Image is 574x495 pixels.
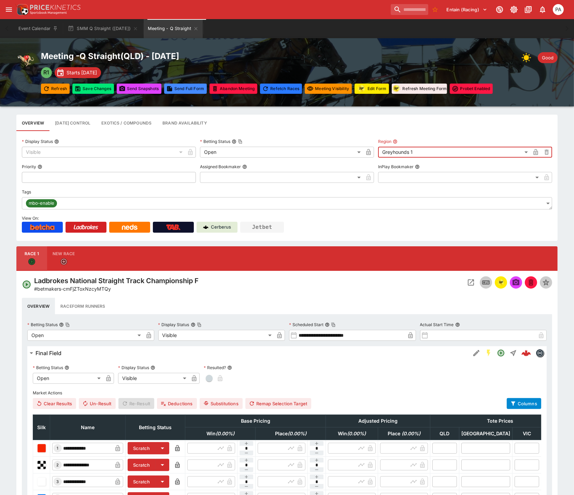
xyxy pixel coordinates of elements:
svg: Open [497,349,505,357]
span: 3 [55,479,60,484]
span: Good [538,55,558,61]
div: basic tabs example [22,298,552,314]
button: Copy To Clipboard [197,322,202,327]
p: Display Status [158,322,189,327]
button: Set all events in meeting to specified visibility [305,84,352,94]
em: ( 0.00 %) [402,431,420,436]
th: Adjusted Pricing [326,415,430,427]
button: Columns [507,398,541,409]
button: Refresh Meeting Form [392,84,447,94]
span: 2 [55,463,60,467]
button: open drawer [3,3,15,16]
button: Event Calendar [14,19,62,38]
h4: Ladbrokes National Straight Track Championship F [34,276,199,285]
img: racingform.png [497,279,505,286]
button: Send Full Form [164,84,207,94]
img: betmakers [536,349,544,357]
div: racingform [497,278,505,287]
button: Clear Results [33,398,76,409]
img: PriceKinetics Logo [15,3,29,16]
button: Toggle ProBet for every event in this meeting [450,84,493,94]
button: Mark all events in meeting as closed and abandoned. [210,84,257,94]
h2: Meeting - Q Straight ( QLD ) - [DATE] [41,51,493,61]
div: Greyhounds 1 [378,147,530,158]
img: TabNZ [166,224,181,230]
div: c210e7bb-5573-42c0-b4ee-1718253adf4d [521,348,531,358]
button: SGM Enabled [483,347,495,359]
button: View and edit meeting dividends and compounds. [96,115,157,131]
img: PriceKinetics [30,5,81,10]
button: New Race [47,246,80,271]
p: Cerberus [211,224,231,231]
p: Scheduled Start [289,322,324,327]
button: Remap Selection Target [245,398,312,409]
button: No Bookmarks [430,4,441,15]
a: Cerberus [197,222,238,233]
img: racingform.png [357,84,366,93]
button: Display StatusCopy To Clipboard [191,322,196,327]
button: racingform [495,276,507,289]
img: Sportsbook Management [30,11,67,14]
div: Visible [22,147,185,158]
button: Configure each race specific details at once [49,115,96,131]
label: Market Actions [33,388,541,398]
svg: Open [22,280,31,289]
button: Un-Result [79,398,115,409]
button: Display Status [54,139,59,144]
th: Silk [33,415,50,440]
button: SMM Q Straight ([DATE]) [63,19,142,38]
button: Display Status [150,365,155,370]
img: racingform.png [391,84,401,93]
button: Betting Status [64,365,69,370]
h6: Final Field [35,350,61,357]
img: Cerberus [203,224,209,230]
button: Edit Detail [470,347,483,359]
p: Resulted? [204,365,226,370]
img: Betcha [30,224,55,230]
button: Region [393,139,398,144]
span: mbo-enable [26,200,57,207]
button: Deductions [157,398,197,409]
button: Peter Addley [551,2,566,17]
th: [GEOGRAPHIC_DATA] [459,427,513,440]
input: search [391,4,428,15]
p: Assigned Bookmaker [200,164,241,170]
button: Base meeting details [16,115,49,131]
button: Assigned Bookmaker [242,164,247,169]
p: Display Status [22,139,53,144]
button: Toggle light/dark mode [508,3,520,16]
button: Race 1 [16,246,47,271]
p: Betting Status [200,139,230,144]
button: InPlay Bookmaker [415,164,420,169]
th: Name [50,415,126,440]
button: Copy To Clipboard [65,322,70,327]
span: View On: [22,216,39,221]
button: Scheduled StartCopy To Clipboard [325,322,330,327]
div: Open [200,147,363,158]
p: Betting Status [33,365,63,370]
button: Scratch [128,442,156,454]
button: Scratch [128,476,156,488]
button: Raceform Runners [55,298,111,314]
p: Copy To Clipboard [34,285,111,292]
button: Copy To Clipboard [331,322,336,327]
button: Betting StatusCopy To Clipboard [232,139,236,144]
div: Open [27,330,143,341]
img: sun.png [521,51,535,64]
img: logo-cerberus--red.svg [521,348,531,358]
button: Overview [22,298,55,314]
th: Place [378,427,430,440]
button: Open [495,347,507,359]
button: Update RacingForm for all races in this meeting [355,84,389,94]
p: InPlay Bookmaker [378,164,414,170]
button: Resulted? [227,365,232,370]
img: greyhound_racing.png [16,51,35,70]
p: Region [378,139,391,144]
em: ( 0.00 %) [216,431,234,436]
div: Visible [118,373,188,384]
button: Priority [38,164,42,169]
th: VIC [513,427,542,440]
em: ( 0.00 %) [288,431,306,436]
div: Visible [158,330,274,341]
